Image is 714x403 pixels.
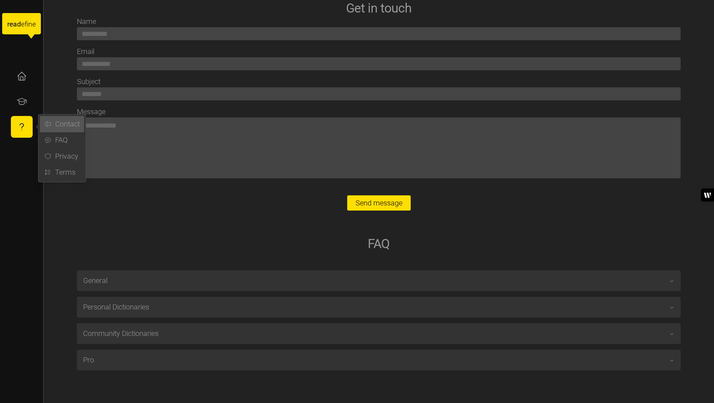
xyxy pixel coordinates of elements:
[7,20,10,28] tspan: r
[55,119,80,130] div: Contact
[356,196,402,210] span: Send message
[83,297,669,317] span: Personal Dictionaries
[21,20,25,28] tspan: e
[77,297,680,317] button: Personal Dictionaries
[77,106,106,117] label: Message
[83,324,669,344] span: Community Dictionaries
[17,20,21,28] tspan: d
[9,20,13,28] tspan: e
[77,324,680,344] button: Community Dictionaries
[77,350,680,370] button: Pro
[83,271,669,291] span: General
[55,134,80,146] div: FAQ
[55,151,80,162] div: Privacy
[77,16,96,27] label: Name
[77,76,100,87] label: Subject
[29,20,33,28] tspan: n
[347,195,411,211] button: Send message
[77,271,680,291] button: General
[32,20,36,28] tspan: e
[77,46,94,57] label: Email
[2,6,41,45] a: readefine
[55,167,80,178] div: Terms
[77,236,680,252] h1: FAQ
[27,20,28,28] tspan: i
[83,350,669,370] span: Pro
[13,20,17,28] tspan: a
[25,20,27,28] tspan: f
